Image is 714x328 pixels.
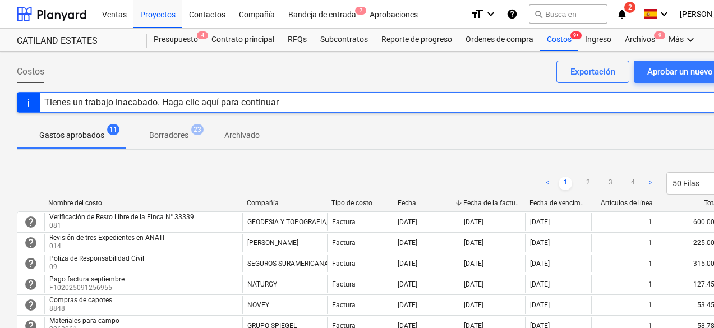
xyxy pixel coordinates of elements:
a: Costos9+ [540,29,578,51]
a: Page 4 [626,177,639,190]
p: 081 [49,221,196,230]
a: Page 2 [581,177,595,190]
a: Page 3 [604,177,617,190]
button: Busca en [529,4,607,24]
div: NATURGY [247,280,277,288]
div: Fecha de la factura [463,199,520,207]
i: keyboard_arrow_down [684,33,697,47]
div: Verificación de Resto Libre de la Finca N° 33339 [49,213,194,221]
div: Presupuesto [147,29,205,51]
a: Ordenes de compra [459,29,540,51]
div: [DATE] [530,260,550,267]
span: Costos [17,65,44,78]
i: Base de conocimientos [506,7,518,21]
div: [DATE] [464,239,483,247]
div: Exportación [570,64,615,79]
div: Más [662,29,704,51]
span: 9 [654,31,665,39]
p: Borradores [149,130,188,141]
div: NOVEY [247,301,269,309]
div: [DATE] [530,218,550,226]
div: [DATE] [398,260,417,267]
div: Factura [332,218,356,226]
div: [DATE] [530,301,550,309]
i: format_size [471,7,484,21]
div: GEODESIA Y TOPOGRAFIA, ING. [PERSON_NAME] [247,218,395,226]
div: Tienes un trabajo inacabado. Haga clic aquí para continuar [44,97,279,108]
button: Exportación [556,61,629,83]
div: Factura [332,301,356,309]
p: F102025091256955 [49,283,127,293]
div: Tipo de costo [331,199,389,207]
div: [PERSON_NAME] [247,239,298,247]
a: Presupuesto4 [147,29,205,51]
span: 23 [191,124,204,135]
div: [DATE] [530,280,550,288]
span: help [24,236,38,250]
div: Factura [332,280,356,288]
div: 1 [648,239,652,247]
div: Fecha de vencimiento [529,199,587,207]
div: Archivos [618,29,662,51]
p: Archivado [224,130,260,141]
div: [DATE] [398,280,417,288]
a: Previous page [541,177,554,190]
div: [DATE] [530,239,550,247]
i: keyboard_arrow_down [657,7,671,21]
div: Pago factura septiembre [49,275,125,283]
a: RFQs [281,29,314,51]
p: 014 [49,242,167,251]
div: Revisión de tres Expedientes en ANATI [49,234,164,242]
div: Factura [332,239,356,247]
a: Next page [644,177,657,190]
div: 1 [648,218,652,226]
div: Compañía [247,199,323,207]
a: Reporte de progreso [375,29,459,51]
div: CATILAND ESTATES [17,35,133,47]
div: [DATE] [398,301,417,309]
p: Gastos aprobados [39,130,104,141]
div: Compras de capotes [49,296,112,304]
p: 09 [49,262,146,272]
span: 9+ [570,31,582,39]
a: Contrato principal [205,29,281,51]
span: help [24,215,38,229]
span: help [24,298,38,312]
div: Materiales para campo [49,317,119,325]
div: Fecha [398,199,455,207]
div: [DATE] [398,239,417,247]
span: search [534,10,543,19]
a: Archivos9 [618,29,662,51]
span: 7 [355,7,366,15]
div: [DATE] [464,301,483,309]
div: [DATE] [464,260,483,267]
a: Ingreso [578,29,618,51]
div: Factura [332,260,356,267]
span: help [24,257,38,270]
a: Page 1 is your current page [559,177,572,190]
div: 1 [648,280,652,288]
p: 8848 [49,304,114,313]
div: Poliza de Responsabilidad Civil [49,255,144,262]
div: Nombre del costo [48,199,238,207]
div: 1 [648,260,652,267]
a: Subcontratos [314,29,375,51]
span: 4 [197,31,208,39]
div: SEGUROS SURAMERICANA [247,260,329,267]
div: 1 [648,301,652,309]
div: [DATE] [464,218,483,226]
div: Costos [540,29,578,51]
div: [DATE] [398,218,417,226]
span: 2 [624,2,635,13]
span: 11 [107,124,119,135]
div: [DATE] [464,280,483,288]
div: Artículos de línea [596,199,653,207]
i: keyboard_arrow_down [484,7,498,21]
span: help [24,278,38,291]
